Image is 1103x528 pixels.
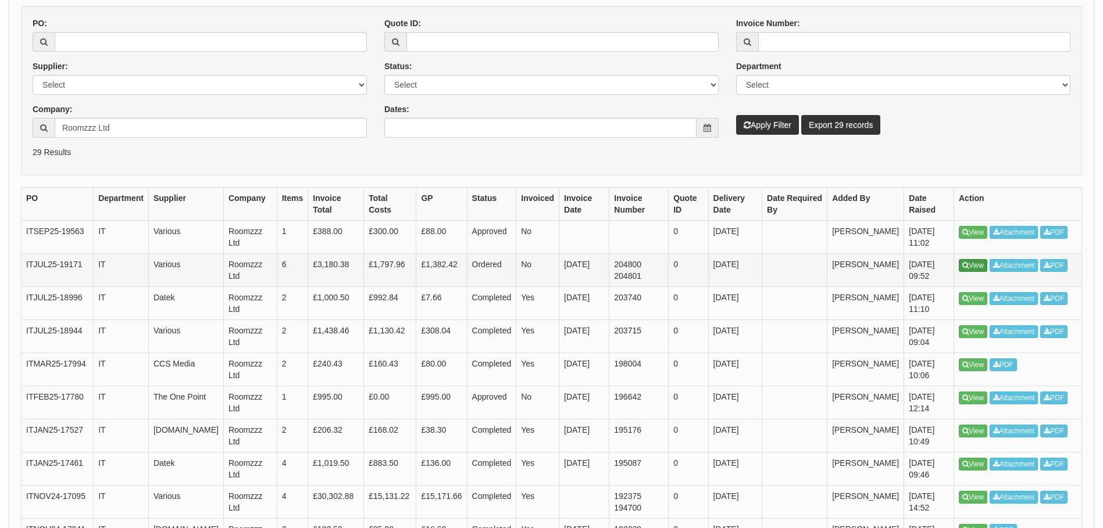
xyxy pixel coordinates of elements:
td: [DATE] [708,353,762,386]
td: Various [148,320,223,353]
td: Approved [467,221,516,254]
td: 0 [669,353,708,386]
td: [DATE] [708,287,762,320]
td: £308.04 [416,320,467,353]
td: 196642 [609,386,669,419]
p: 29 Results [33,146,1070,158]
td: 2 [277,353,308,386]
td: £1,130.42 [364,320,416,353]
td: The One Point [148,386,223,419]
td: [DATE] 11:02 [904,221,954,254]
td: IT [94,287,149,320]
th: Invoiced [516,188,559,221]
td: £240.43 [308,353,364,386]
td: £80.00 [416,353,467,386]
button: Apply Filter [736,115,799,135]
td: ITJUL25-19171 [22,254,94,287]
td: [DATE] 11:10 [904,287,954,320]
td: [DATE] [708,221,762,254]
td: No [516,386,559,419]
th: PO [22,188,94,221]
a: PDF [1040,491,1068,504]
td: [DATE] 10:06 [904,353,954,386]
a: PDF [1040,226,1068,239]
td: Yes [516,486,559,519]
td: [PERSON_NAME] [827,353,904,386]
td: Completed [467,287,516,320]
a: Attachment [990,325,1038,338]
td: £15,171.66 [416,486,467,519]
td: [DATE] [708,320,762,353]
td: £1,797.96 [364,254,416,287]
td: [DATE] 14:52 [904,486,954,519]
th: Date Raised [904,188,954,221]
td: [DATE] [559,353,609,386]
a: View [959,458,987,470]
td: No [516,221,559,254]
label: Supplier: [33,60,68,72]
td: £168.02 [364,419,416,452]
a: Attachment [990,391,1038,404]
td: 4 [277,452,308,486]
td: ITMAR25-17994 [22,353,94,386]
td: [DATE] [708,486,762,519]
a: Attachment [990,259,1038,272]
td: £38.30 [416,419,467,452]
td: 0 [669,486,708,519]
td: [PERSON_NAME] [827,320,904,353]
td: [PERSON_NAME] [827,254,904,287]
label: Quote ID: [384,17,421,29]
td: Completed [467,353,516,386]
a: Attachment [990,458,1038,470]
td: £1,019.50 [308,452,364,486]
td: Roomzzz Ltd [223,486,277,519]
td: £7.66 [416,287,467,320]
td: £0.00 [364,386,416,419]
label: Dates: [384,103,409,115]
td: £3,180.38 [308,254,364,287]
td: £1,000.50 [308,287,364,320]
th: Invoice Number [609,188,669,221]
td: [DATE] [559,419,609,452]
th: Items [277,188,308,221]
td: £995.00 [416,386,467,419]
th: GP [416,188,467,221]
th: Invoice Date [559,188,609,221]
a: View [959,325,987,338]
th: Date Required By [762,188,827,221]
td: Completed [467,419,516,452]
a: Export 29 records [801,115,881,135]
td: Completed [467,320,516,353]
td: £160.43 [364,353,416,386]
td: Yes [516,320,559,353]
td: 1 [277,386,308,419]
th: Added By [827,188,904,221]
th: Department [94,188,149,221]
td: 4 [277,486,308,519]
td: [PERSON_NAME] [827,452,904,486]
td: £206.32 [308,419,364,452]
td: 195176 [609,419,669,452]
td: Approved [467,386,516,419]
td: [DATE] [559,386,609,419]
td: 0 [669,419,708,452]
td: [DATE] 09:04 [904,320,954,353]
th: Delivery Date [708,188,762,221]
td: Roomzzz Ltd [223,221,277,254]
a: View [959,292,987,305]
td: Roomzzz Ltd [223,287,277,320]
td: Roomzzz Ltd [223,419,277,452]
a: View [959,358,987,371]
td: Roomzzz Ltd [223,353,277,386]
td: [DATE] [708,386,762,419]
td: [DATE] 10:49 [904,419,954,452]
td: [DATE] 09:52 [904,254,954,287]
a: View [959,425,987,437]
td: 0 [669,287,708,320]
td: ITJAN25-17461 [22,452,94,486]
td: [PERSON_NAME] [827,287,904,320]
td: £1,438.46 [308,320,364,353]
td: 2 [277,419,308,452]
td: Datek [148,287,223,320]
td: 204800 204801 [609,254,669,287]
